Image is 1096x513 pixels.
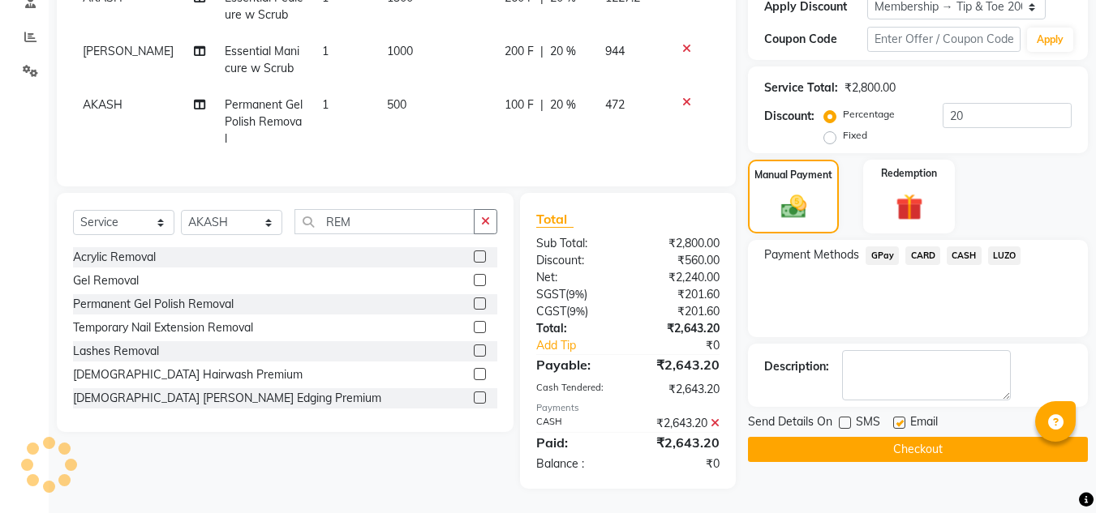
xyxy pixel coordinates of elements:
[628,355,732,374] div: ₹2,643.20
[524,415,628,432] div: CASH
[748,437,1088,462] button: Checkout
[73,249,156,266] div: Acrylic Removal
[524,252,628,269] div: Discount:
[536,287,565,301] span: SGST
[628,235,732,252] div: ₹2,800.00
[83,44,174,58] span: [PERSON_NAME]
[605,44,625,58] span: 944
[524,455,628,472] div: Balance :
[773,192,814,221] img: _cash.svg
[73,296,234,313] div: Permanent Gel Polish Removal
[225,97,303,146] span: Permanent Gel Polish Removal
[524,337,645,354] a: Add Tip
[628,269,732,286] div: ₹2,240.00
[947,246,982,265] span: CASH
[83,97,122,112] span: AKASH
[505,96,534,113] span: 100 F
[748,413,832,434] span: Send Details On
[569,288,584,301] span: 9%
[540,96,544,113] span: |
[524,303,628,320] div: ( )
[540,43,544,60] span: |
[628,381,732,398] div: ₹2,643.20
[764,31,866,48] div: Coupon Code
[294,209,475,234] input: Search or Scan
[524,286,628,303] div: ( )
[628,320,732,337] div: ₹2,643.20
[764,246,859,263] span: Payment Methods
[605,97,625,112] span: 472
[322,44,329,58] span: 1
[524,269,628,286] div: Net:
[387,44,413,58] span: 1000
[1027,28,1073,52] button: Apply
[866,246,899,265] span: GPay
[322,97,329,112] span: 1
[856,413,880,434] span: SMS
[536,304,566,318] span: CGST
[73,319,253,336] div: Temporary Nail Extension Removal
[536,211,574,228] span: Total
[881,166,937,181] label: Redemption
[764,108,814,125] div: Discount:
[550,96,576,113] span: 20 %
[628,455,732,472] div: ₹0
[628,286,732,303] div: ₹201.60
[888,190,931,224] img: _gift.svg
[524,235,628,252] div: Sub Total:
[764,358,829,375] div: Description:
[905,246,940,265] span: CARD
[536,401,720,415] div: Payments
[754,168,832,182] label: Manual Payment
[524,433,628,452] div: Paid:
[867,27,1021,52] input: Enter Offer / Coupon Code
[910,413,938,434] span: Email
[628,415,732,432] div: ₹2,643.20
[764,79,838,96] div: Service Total:
[73,366,303,383] div: [DEMOGRAPHIC_DATA] Hairwash Premium
[73,343,159,360] div: Lashes Removal
[73,272,139,289] div: Gel Removal
[225,44,299,75] span: Essential Manicure w Scrub
[843,128,867,143] label: Fixed
[988,246,1021,265] span: LUZO
[550,43,576,60] span: 20 %
[569,305,585,318] span: 9%
[73,390,381,407] div: [DEMOGRAPHIC_DATA] [PERSON_NAME] Edging Premium
[524,355,628,374] div: Payable:
[628,303,732,320] div: ₹201.60
[845,79,896,96] div: ₹2,800.00
[843,107,895,122] label: Percentage
[524,320,628,337] div: Total:
[628,433,732,452] div: ₹2,643.20
[505,43,534,60] span: 200 F
[628,252,732,269] div: ₹560.00
[524,381,628,398] div: Cash Tendered:
[387,97,406,112] span: 500
[646,337,733,354] div: ₹0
